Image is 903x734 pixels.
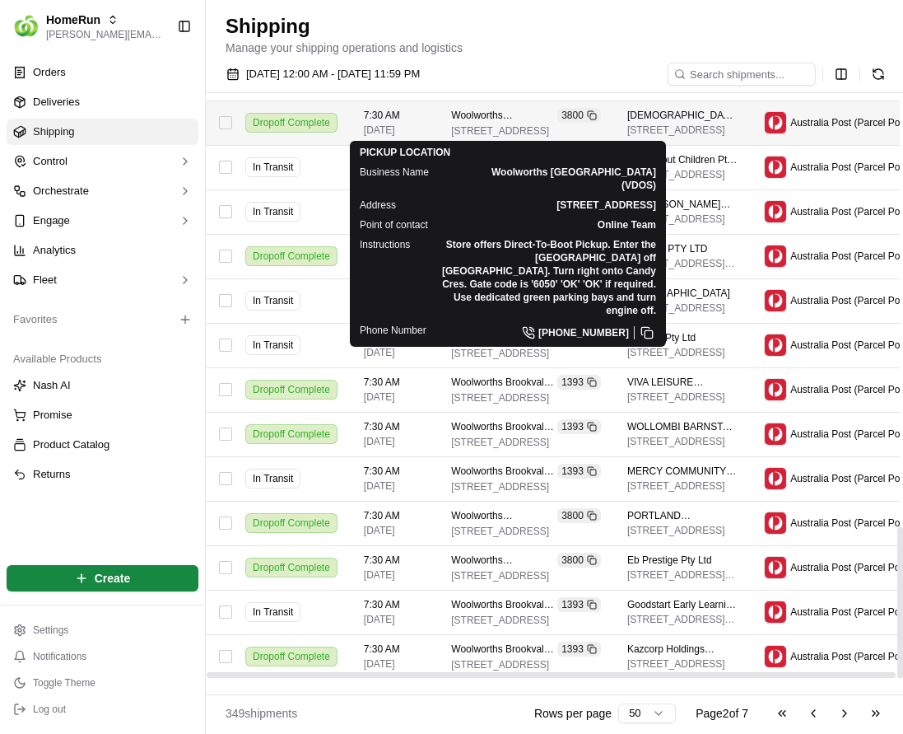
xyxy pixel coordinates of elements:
span: 7:30 AM [364,598,425,611]
span: Online Team [454,218,656,231]
span: [STREET_ADDRESS] [451,658,601,671]
span: [DATE] [364,657,425,671]
div: Past conversations [16,214,110,227]
span: [STREET_ADDRESS] [627,390,738,404]
span: [DATE] 12:00 AM - [DATE] 11:59 PM [246,67,420,82]
a: Powered byPylon [116,408,199,421]
span: [STREET_ADDRESS] [451,436,601,449]
input: Got a question? Start typing here... [43,106,296,124]
span: [DEMOGRAPHIC_DATA] Schools (Victoria) Limited [627,109,738,122]
span: Woolworths [GEOGRAPHIC_DATA] (VDOS) [451,109,554,122]
span: Control [33,154,67,169]
div: 💻 [139,370,152,383]
span: [STREET_ADDRESS] [627,168,738,181]
p: Welcome 👋 [16,66,300,92]
span: 7:30 AM [364,420,425,433]
span: [STREET_ADDRESS] [627,524,738,537]
span: [DATE] [146,300,179,313]
span: PORTLAND PRECISION ENGINEERING PTY LTD [627,509,738,522]
div: We're available if you need us! [74,174,226,187]
img: auspost_logo_v2.png [765,334,786,356]
span: Woolworths Brookvale CFC [451,376,554,389]
span: Toggle Theme [33,676,95,690]
span: Shipping [33,124,75,139]
span: [STREET_ADDRESS] [451,347,601,360]
span: [STREET_ADDRESS][PERSON_NAME] [627,613,738,626]
a: 📗Knowledge Base [10,362,133,391]
input: Search shipments... [668,63,816,86]
button: Control [7,148,198,175]
span: 7:30 AM [364,509,425,522]
span: [STREET_ADDRESS] [451,124,601,138]
span: Kazcorp Holdings (Schofields 2) Pty Ltd [627,643,738,656]
span: [STREET_ADDRESS] [451,391,601,404]
img: 1736555255976-a54dd68f-1ca7-489b-9aae-adbdc363a1c4 [16,157,46,187]
span: Woolworths Brookvale CFC [451,465,554,478]
div: 1393 [557,419,601,434]
button: Orchestrate [7,178,198,204]
span: Analytics [33,243,76,258]
span: SIAMED PTY LTD [627,242,708,255]
img: 1736555255976-a54dd68f-1ca7-489b-9aae-adbdc363a1c4 [33,256,46,269]
span: [PERSON_NAME] [51,255,133,269]
img: auspost_logo_v2.png [765,512,786,534]
span: [PERSON_NAME][EMAIL_ADDRESS][DOMAIN_NAME] [46,28,164,41]
img: 4988371391238_9404d814bf3eb2409008_72.png [35,157,64,187]
img: auspost_logo_v2.png [765,245,786,267]
span: Business Name [360,166,429,179]
span: [DATE] [364,390,425,404]
span: MERCY COMMUNITY SERVICES NORTH QUEENSLAND LIMITED [627,465,738,478]
a: Shipping [7,119,198,145]
a: Deliveries [7,89,198,115]
span: 7:30 AM [364,109,425,122]
a: Analytics [7,237,198,264]
span: Store offers Direct-To-Boot Pickup. Enter the [GEOGRAPHIC_DATA] off [GEOGRAPHIC_DATA]. Turn right... [436,238,656,317]
button: Settings [7,619,198,642]
span: Product Catalog [33,437,109,452]
button: Nash AI [7,372,198,399]
span: Woolworths Brookvale CFC [451,643,554,656]
button: HomeRun [46,12,100,28]
img: auspost_logo_v2.png [765,379,786,400]
span: PICKUP LOCATION [360,147,450,158]
div: 1393 [557,642,601,657]
div: Start new chat [74,157,270,174]
span: [GEOGRAPHIC_DATA] [627,287,730,300]
span: Settings [33,624,68,637]
div: 3800 [557,508,601,523]
span: [DATE] [364,613,425,626]
a: Orders [7,59,198,86]
span: [STREET_ADDRESS][PERSON_NAME] [627,568,738,582]
span: Instructions [360,238,410,251]
button: [DATE] 12:00 AM - [DATE] 11:59 PM [219,63,427,86]
button: See all [255,211,300,231]
a: Nash AI [13,378,192,393]
span: Engage [33,213,70,228]
span: Nash AI [33,378,71,393]
a: Product Catalog [13,437,192,452]
a: Promise [13,408,192,423]
span: [DATE] [146,255,179,269]
button: Fleet [7,267,198,293]
p: Manage your shipping operations and logistics [226,40,883,56]
span: St [PERSON_NAME] Society NSW [627,198,738,211]
span: [STREET_ADDRESS] [627,346,738,359]
img: auspost_logo_v2.png [765,112,786,133]
span: • [137,300,142,313]
a: [PHONE_NUMBER] [453,324,656,342]
span: [DATE] [364,524,425,537]
span: WOLLOMBI BARNSTAY PTY LIMITED [627,420,738,433]
a: 💻API Documentation [133,362,271,391]
span: [STREET_ADDRESS] [422,199,656,212]
div: 📗 [16,370,30,383]
img: auspost_logo_v2.png [765,646,786,667]
span: Notifications [33,650,86,663]
span: [DATE] [364,124,425,137]
img: Nash [16,16,49,49]
img: auspost_logo_v2.png [765,557,786,578]
span: [STREET_ADDRESS] [451,569,601,582]
span: Point of contact [360,218,428,231]
span: [PERSON_NAME] [51,300,133,313]
div: 1393 [557,375,601,390]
